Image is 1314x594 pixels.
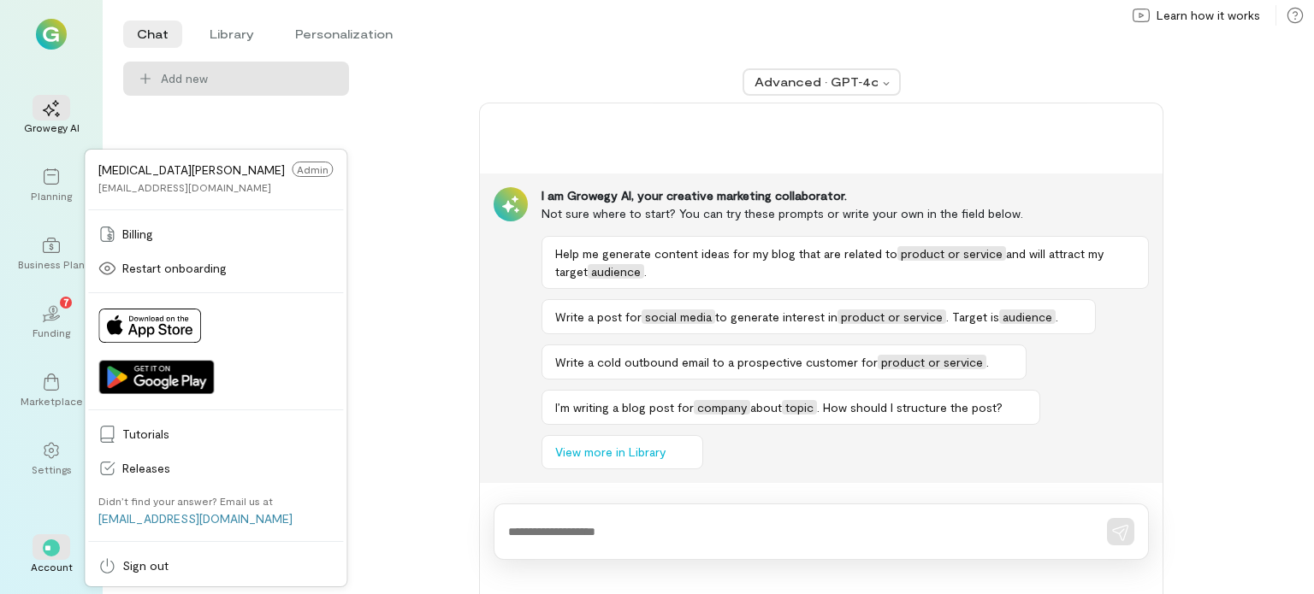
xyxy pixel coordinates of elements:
[642,309,715,324] span: social media
[694,400,750,415] span: company
[1056,309,1058,324] span: .
[98,162,285,177] span: [MEDICAL_DATA][PERSON_NAME]
[21,394,83,408] div: Marketplace
[542,187,1149,204] div: I am Growegy AI, your creative marketing collaborator.
[196,21,268,48] li: Library
[88,217,343,251] a: Billing
[122,557,333,574] span: Sign out
[281,21,406,48] li: Personalization
[292,162,333,177] span: Admin
[21,86,82,148] a: Growegy AI
[555,309,642,324] span: Write a post for
[98,494,273,508] div: Didn’t find your answer? Email us at
[999,309,1056,324] span: audience
[98,511,293,526] a: [EMAIL_ADDRESS][DOMAIN_NAME]
[24,121,80,134] div: Growegy AI
[555,355,878,369] span: Write a cold outbound email to a prospective customer for
[782,400,817,415] span: topic
[542,299,1096,334] button: Write a post forsocial mediato generate interest inproduct or service. Target isaudience.
[542,344,1027,379] button: Write a cold outbound email to a prospective customer forproduct or service.
[98,309,201,343] img: Download on App Store
[88,251,343,285] a: Restart onboarding
[21,428,82,490] a: Settings
[755,74,878,91] div: Advanced · GPT‑4o
[21,291,82,353] a: Funding
[21,155,82,216] a: Planning
[555,444,666,461] span: View more in Library
[588,264,644,279] span: audience
[88,417,343,451] a: Tutorials
[715,309,838,324] span: to generate interest in
[986,355,989,369] span: .
[33,326,70,339] div: Funding
[88,451,343,485] a: Releases
[555,246,897,261] span: Help me generate content ideas for my blog that are related to
[98,360,214,394] img: Get it on Google Play
[31,189,72,203] div: Planning
[542,435,703,469] button: View more in Library
[32,462,72,476] div: Settings
[838,309,946,324] span: product or service
[750,400,782,415] span: about
[122,426,333,443] span: Tutorials
[1157,7,1260,24] span: Learn how it works
[31,560,73,573] div: Account
[555,400,694,415] span: I’m writing a blog post for
[644,264,647,279] span: .
[18,257,85,271] div: Business Plan
[122,460,333,477] span: Releases
[21,360,82,421] a: Marketplace
[897,246,1006,261] span: product or service
[123,21,182,48] li: Chat
[542,204,1149,222] div: Not sure where to start? You can try these prompts or write your own in the field below.
[161,70,335,87] span: Add new
[542,390,1040,425] button: I’m writing a blog post forcompanyabouttopic. How should I structure the post?
[817,400,1003,415] span: . How should I structure the post?
[21,223,82,285] a: Business Plan
[122,260,333,277] span: Restart onboarding
[63,294,69,309] span: 7
[122,226,333,243] span: Billing
[542,236,1149,289] button: Help me generate content ideas for my blog that are related toproduct or serviceand will attract ...
[946,309,999,324] span: . Target is
[98,180,271,194] div: [EMAIL_ADDRESS][DOMAIN_NAME]
[878,355,986,369] span: product or service
[88,549,343,583] a: Sign out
